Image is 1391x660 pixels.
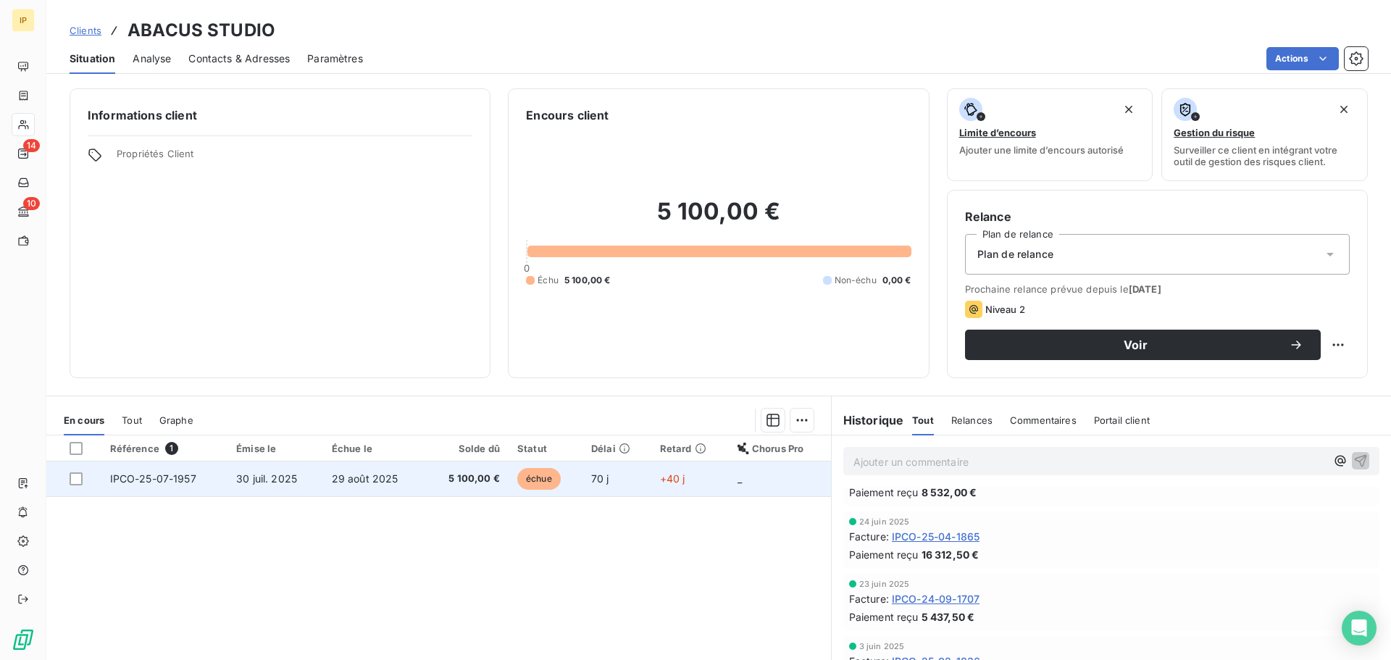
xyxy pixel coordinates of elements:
span: Non-échu [835,274,877,287]
span: [DATE] [1129,283,1161,295]
button: Gestion du risqueSurveiller ce client en intégrant votre outil de gestion des risques client. [1161,88,1368,181]
span: Surveiller ce client en intégrant votre outil de gestion des risques client. [1174,144,1356,167]
span: Niveau 2 [985,304,1025,315]
div: Chorus Pro [738,443,822,454]
span: 5 100,00 € [564,274,611,287]
span: Paiement reçu [849,547,919,562]
div: IP [12,9,35,32]
span: 29 août 2025 [332,472,398,485]
button: Voir [965,330,1321,360]
span: Facture : [849,529,889,544]
div: Émise le [236,443,314,454]
span: 5 100,00 € [434,472,500,486]
span: Clients [70,25,101,36]
span: IPCO-24-09-1707 [892,591,979,606]
span: 0,00 € [882,274,911,287]
span: Paiement reçu [849,485,919,500]
span: Tout [912,414,934,426]
span: 70 j [591,472,609,485]
span: 10 [23,197,40,210]
span: Portail client [1094,414,1150,426]
span: Situation [70,51,115,66]
div: Statut [517,443,574,454]
span: Paiement reçu [849,609,919,625]
span: 3 juin 2025 [859,642,905,651]
button: Limite d’encoursAjouter une limite d’encours autorisé [947,88,1153,181]
span: 14 [23,139,40,152]
div: Solde dû [434,443,500,454]
span: IPCO-25-04-1865 [892,529,979,544]
span: 24 juin 2025 [859,517,910,526]
span: Limite d’encours [959,127,1036,138]
a: Clients [70,23,101,38]
div: Référence [110,442,220,455]
span: Contacts & Adresses [188,51,290,66]
span: Échu [538,274,559,287]
h6: Encours client [526,106,609,124]
span: _ [738,472,742,485]
span: En cours [64,414,104,426]
span: IPCO-25-07-1957 [110,472,196,485]
h6: Relance [965,208,1350,225]
span: Paramètres [307,51,363,66]
div: Délai [591,443,643,454]
span: échue [517,468,561,490]
h2: 5 100,00 € [526,197,911,241]
span: Gestion du risque [1174,127,1255,138]
span: 23 juin 2025 [859,580,910,588]
div: Retard [660,443,720,454]
span: 30 juil. 2025 [236,472,297,485]
span: 8 532,00 € [922,485,977,500]
span: Graphe [159,414,193,426]
span: Plan de relance [977,247,1053,262]
div: Échue le [332,443,417,454]
button: Actions [1266,47,1339,70]
h6: Historique [832,412,904,429]
span: 16 312,50 € [922,547,979,562]
span: 1 [165,442,178,455]
span: +40 j [660,472,685,485]
img: Logo LeanPay [12,628,35,651]
span: Analyse [133,51,171,66]
span: Facture : [849,591,889,606]
span: Ajouter une limite d’encours autorisé [959,144,1124,156]
h3: ABACUS STUDIO [128,17,275,43]
span: Prochaine relance prévue depuis le [965,283,1350,295]
span: Commentaires [1010,414,1077,426]
span: Voir [982,339,1289,351]
h6: Informations client [88,106,472,124]
span: Relances [951,414,993,426]
span: 0 [524,262,530,274]
div: Open Intercom Messenger [1342,611,1377,646]
span: 5 437,50 € [922,609,975,625]
span: Tout [122,414,142,426]
span: Propriétés Client [117,148,472,168]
